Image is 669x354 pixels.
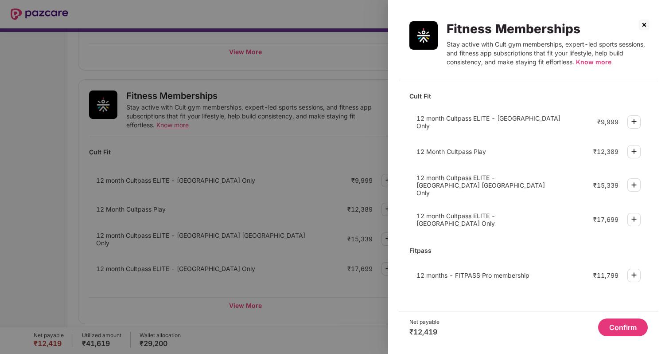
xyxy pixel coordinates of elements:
[637,18,651,32] img: svg+xml;base64,PHN2ZyBpZD0iQ3Jvc3MtMzJ4MzIiIHhtbG5zPSJodHRwOi8vd3d3LnczLm9yZy8yMDAwL3N2ZyIgd2lkdG...
[593,271,618,279] div: ₹11,799
[593,216,618,223] div: ₹17,699
[409,319,440,326] div: Net payable
[416,114,560,130] span: 12 month Cultpass ELITE - [GEOGRAPHIC_DATA] Only
[629,214,639,224] img: svg+xml;base64,PHN2ZyBpZD0iUGx1cy0zMngzMiIgeG1sbnM9Imh0dHA6Ly93d3cudzMub3JnLzIwMDAvc3ZnIiB3aWR0aD...
[409,88,648,104] div: Cult Fit
[597,118,618,126] div: ₹9,999
[593,181,618,189] div: ₹15,339
[416,271,529,279] span: 12 months - FITPASS Pro membership
[593,148,618,155] div: ₹12,389
[409,243,648,258] div: Fitpass
[409,327,440,336] div: ₹12,419
[629,116,639,127] img: svg+xml;base64,PHN2ZyBpZD0iUGx1cy0zMngzMiIgeG1sbnM9Imh0dHA6Ly93d3cudzMub3JnLzIwMDAvc3ZnIiB3aWR0aD...
[447,21,648,36] div: Fitness Memberships
[409,21,438,50] img: Fitness Memberships
[576,58,611,66] span: Know more
[447,40,648,67] div: Stay active with Cult gym memberships, expert-led sports sessions, and fitness app subscriptions ...
[629,146,639,157] img: svg+xml;base64,PHN2ZyBpZD0iUGx1cy0zMngzMiIgeG1sbnM9Imh0dHA6Ly93d3cudzMub3JnLzIwMDAvc3ZnIiB3aWR0aD...
[598,319,648,336] button: Confirm
[416,148,486,155] span: 12 Month Cultpass Play
[416,212,495,227] span: 12 month Cultpass ELITE - [GEOGRAPHIC_DATA] Only
[629,180,639,190] img: svg+xml;base64,PHN2ZyBpZD0iUGx1cy0zMngzMiIgeG1sbnM9Imh0dHA6Ly93d3cudzMub3JnLzIwMDAvc3ZnIiB3aWR0aD...
[416,174,545,197] span: 12 month Cultpass ELITE - [GEOGRAPHIC_DATA] [GEOGRAPHIC_DATA] Only
[629,270,639,280] img: svg+xml;base64,PHN2ZyBpZD0iUGx1cy0zMngzMiIgeG1sbnM9Imh0dHA6Ly93d3cudzMub3JnLzIwMDAvc3ZnIiB3aWR0aD...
